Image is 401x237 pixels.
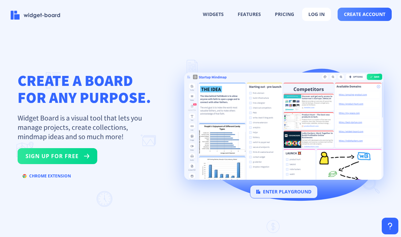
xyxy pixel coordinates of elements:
span: create account [344,12,385,17]
button: features [232,8,267,21]
button: log in [302,8,331,21]
img: chrome.svg [23,174,27,178]
a: chrome extension [18,175,76,181]
button: chrome extension [18,171,76,181]
img: logo.svg [256,190,260,194]
img: logo-name.svg [11,11,60,20]
button: enter playground [250,185,318,198]
h1: CREATE A BOARD FOR ANY PURPOSE. [18,72,151,106]
button: pricing [269,8,300,21]
button: create account [338,8,392,21]
button: widgets [197,8,230,21]
p: Widget Board is a visual tool that lets you manage projects, create collections, mindmap ideas an... [18,113,150,141]
button: sign up for free [18,148,97,164]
